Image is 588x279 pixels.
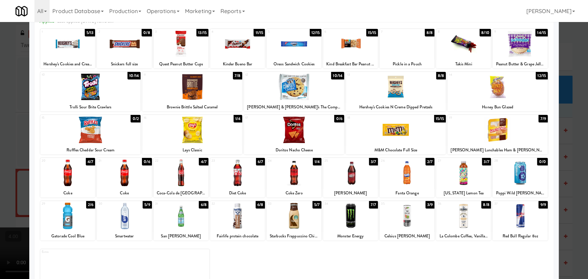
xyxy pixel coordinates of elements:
[245,103,343,111] div: [PERSON_NAME] & [PERSON_NAME]'s The Complete Cookie Chocolate Chip
[244,115,344,154] div: 170/6Doritos Nacho Cheese
[268,201,294,207] div: 33
[369,158,378,165] div: 3/7
[40,201,95,240] div: 292/6Gatorade Cool Blue
[448,146,546,154] div: [PERSON_NAME] Lunchables Ham & [PERSON_NAME] with Crackers #522
[245,146,343,154] div: Doritos Nacho Cheese
[142,146,242,154] div: Lays Classic
[324,158,351,164] div: 25
[425,201,434,208] div: 3/9
[40,103,140,111] div: Trolli Sour Brite Crawlers
[41,146,139,154] div: Ruffles Cheddar Sour Cream
[436,201,491,240] div: 368/8La Colombe Coffee, Vanilla Draft
[98,232,151,240] div: Smartwater
[40,72,140,111] div: 1010/14Trolli Sour Brite Crawlers
[347,72,396,78] div: 13
[380,158,434,197] div: 262/7Fanta Orange
[244,146,344,154] div: Doritos Nacho Cheese
[494,232,546,240] div: Red Bull Regular 8oz
[210,189,265,197] div: Diet Coke
[97,189,152,197] div: Coke
[244,103,344,111] div: [PERSON_NAME] & [PERSON_NAME]'s The Complete Cookie Chocolate Chip
[346,146,446,154] div: M&M Chocolate Full Size
[381,60,433,68] div: Pickle in a Pouch
[313,158,321,165] div: 1/4
[42,115,90,121] div: 15
[142,115,242,154] div: 161/4Lays Classic
[436,158,491,197] div: 273/7[US_STATE] Lemon Tea
[493,232,547,240] div: Red Bull Regular 8oz
[144,115,192,121] div: 16
[97,201,152,240] div: 305/9Smartwater
[538,115,547,122] div: 7/9
[42,249,125,255] div: Extra
[331,72,344,79] div: 10/14
[267,201,321,240] div: 335/7Starbucks Frappuccino Chilled Mocha Coffee Drink
[267,60,321,68] div: Oreos Sandwich Cookies
[346,115,446,154] div: 1815/15M&M Chocolate Full Size
[447,72,547,111] div: 1412/15Honey Bun Glazed
[98,29,124,35] div: 2
[210,158,265,197] div: 236/7Diet Coke
[142,72,242,111] div: 117/8Brownie Brittle Salted Caramel
[447,115,547,154] div: 197/9[PERSON_NAME] Lunchables Ham & [PERSON_NAME] with Crackers #522
[447,103,547,111] div: Honey Bun Glazed
[434,115,446,122] div: 15/15
[381,232,433,240] div: Celsius [PERSON_NAME]
[310,29,322,36] div: 12/15
[98,201,124,207] div: 30
[142,103,242,111] div: Brownie Brittle Salted Caramel
[267,29,321,68] div: 512/15Oreos Sandwich Cookies
[494,201,520,207] div: 37
[256,158,265,165] div: 6/7
[381,158,407,164] div: 26
[154,201,208,240] div: 316/8San [PERSON_NAME]
[538,201,547,208] div: 9/9
[144,72,192,78] div: 11
[155,60,207,68] div: Quest Peanut Butter Cups
[211,189,264,197] div: Diet Coke
[97,232,152,240] div: Smartwater
[42,158,68,164] div: 20
[86,201,95,208] div: 2/6
[155,189,207,197] div: Coca-Cola de [GEOGRAPHIC_DATA]
[449,115,497,121] div: 19
[369,201,378,208] div: 7/7
[346,72,446,111] div: 138/8Hershey's Cookies N Creme Dipped Pretzels
[447,146,547,154] div: [PERSON_NAME] Lunchables Ham & [PERSON_NAME] with Crackers #522
[211,60,264,68] div: Kinder Bueno Bar
[436,232,491,240] div: La Colombe Coffee, Vanilla Draft
[481,201,491,208] div: 8/8
[268,232,320,240] div: Starbucks Frappuccino Chilled Mocha Coffee Drink
[324,29,351,35] div: 6
[346,103,446,111] div: Hershey's Cookies N Creme Dipped Pretzels
[268,158,294,164] div: 24
[42,201,68,207] div: 29
[97,29,152,68] div: 20/8Snickers full size
[233,72,242,79] div: 7/8
[154,189,208,197] div: Coca-Cola de [GEOGRAPHIC_DATA]
[437,201,464,207] div: 36
[493,158,547,197] div: 280/0Poppi Wild [PERSON_NAME]
[40,29,95,68] div: 15/13Hershey's Cookies and Cream full size
[40,158,95,197] div: 204/7Coke
[42,29,68,35] div: 1
[436,29,491,68] div: 88/10Takis Mini
[324,232,377,240] div: Monster Energy
[154,158,208,197] div: 224/7Coca-Cola de [GEOGRAPHIC_DATA]
[256,201,265,208] div: 6/8
[436,60,491,68] div: Takis Mini
[155,29,181,35] div: 3
[380,232,434,240] div: Celsius [PERSON_NAME]
[196,29,208,36] div: 13/15
[493,201,547,240] div: 379/9Red Bull Regular 8oz
[425,158,434,165] div: 2/7
[536,72,548,79] div: 12/15
[494,158,520,164] div: 28
[98,60,151,68] div: Snickers full size
[97,60,152,68] div: Snickers full size
[40,60,95,68] div: Hershey's Cookies and Cream full size
[268,60,320,68] div: Oreos Sandwich Cookies
[380,29,434,68] div: 78/8Pickle in a Pouch
[380,60,434,68] div: Pickle in a Pouch
[41,232,94,240] div: Gatorade Cool Blue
